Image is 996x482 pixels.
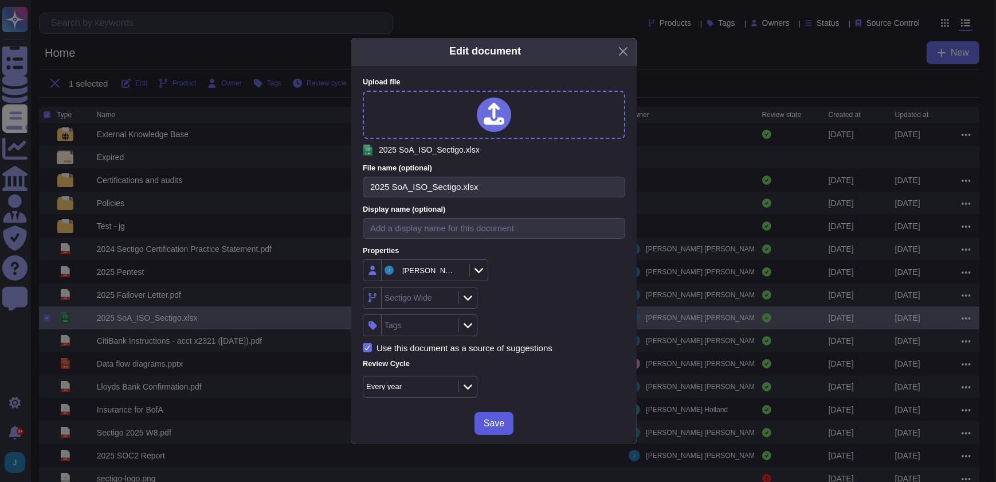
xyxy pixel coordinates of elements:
div: Tags [385,321,402,329]
span: Upload file [363,77,400,86]
button: Close [614,42,632,60]
input: Filename with extension [363,177,625,198]
div: [PERSON_NAME] [402,267,455,274]
label: Review Cycle [363,359,625,368]
span: 2025 SoA_ISO_Sectigo.xlsx [379,146,480,154]
label: File name (optional) [363,165,625,172]
div: Every year [366,383,402,390]
label: Properties [363,247,625,255]
div: Edit document [449,44,521,59]
img: user [385,266,394,275]
input: Add a display name for this document [363,218,625,239]
span: Save [484,419,504,428]
button: Save [475,412,513,435]
label: Display name (optional) [363,206,625,213]
div: Use this document as a source of suggestions [377,344,552,352]
div: Sectigo Wide [385,294,432,302]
